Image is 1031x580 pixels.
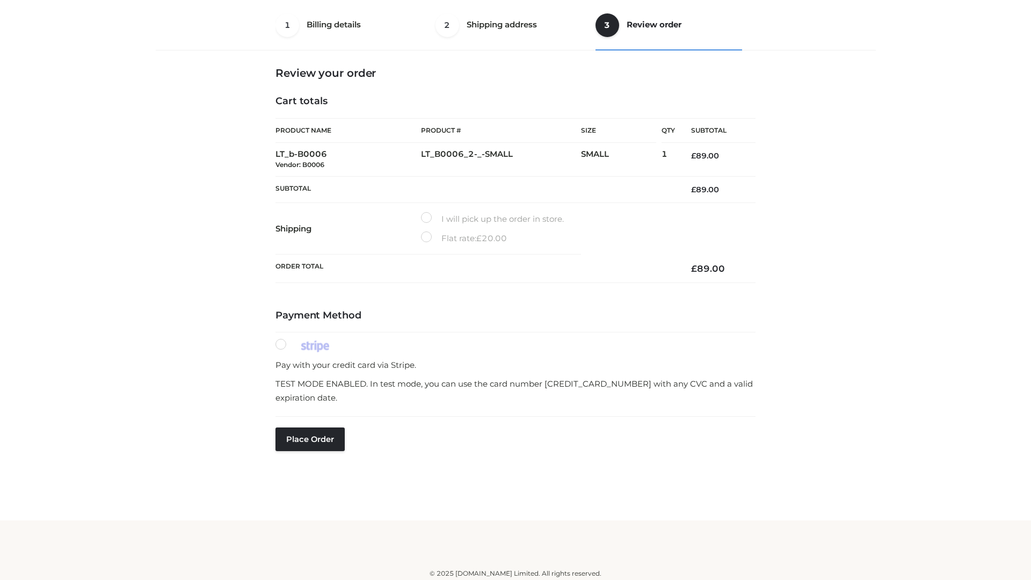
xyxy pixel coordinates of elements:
h4: Payment Method [275,310,756,322]
span: £ [691,151,696,161]
th: Size [581,119,656,143]
bdi: 20.00 [476,233,507,243]
small: Vendor: B0006 [275,161,324,169]
td: 1 [662,143,675,177]
h3: Review your order [275,67,756,79]
label: Flat rate: [421,231,507,245]
th: Order Total [275,255,675,283]
th: Qty [662,118,675,143]
bdi: 89.00 [691,185,719,194]
bdi: 89.00 [691,263,725,274]
th: Shipping [275,203,421,255]
bdi: 89.00 [691,151,719,161]
div: © 2025 [DOMAIN_NAME] Limited. All rights reserved. [159,568,872,579]
th: Product Name [275,118,421,143]
p: Pay with your credit card via Stripe. [275,358,756,372]
td: SMALL [581,143,662,177]
h4: Cart totals [275,96,756,107]
th: Product # [421,118,581,143]
label: I will pick up the order in store. [421,212,564,226]
button: Place order [275,427,345,451]
td: LT_B0006_2-_-SMALL [421,143,581,177]
th: Subtotal [675,119,756,143]
span: £ [476,233,482,243]
span: £ [691,185,696,194]
td: LT_b-B0006 [275,143,421,177]
p: TEST MODE ENABLED. In test mode, you can use the card number [CREDIT_CARD_NUMBER] with any CVC an... [275,377,756,404]
span: £ [691,263,697,274]
th: Subtotal [275,176,675,202]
